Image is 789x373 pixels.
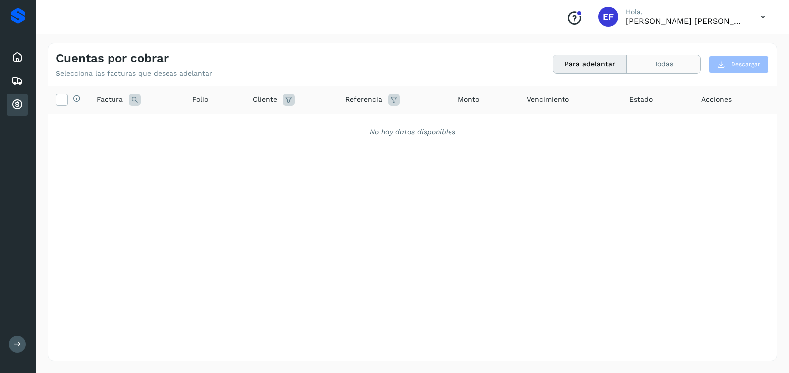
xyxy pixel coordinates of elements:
span: Estado [629,94,653,105]
span: Monto [458,94,479,105]
div: No hay datos disponibles [61,127,764,137]
div: Embarques [7,70,28,92]
p: Efren Fernando Millan Quiroz [626,16,745,26]
p: Hola, [626,8,745,16]
span: Vencimiento [527,94,569,105]
h4: Cuentas por cobrar [56,51,169,65]
p: Selecciona las facturas que deseas adelantar [56,69,212,78]
span: Cliente [253,94,277,105]
span: Folio [192,94,208,105]
div: Cuentas por cobrar [7,94,28,116]
button: Descargar [709,56,769,73]
span: Descargar [731,60,760,69]
span: Acciones [701,94,732,105]
span: Referencia [345,94,382,105]
div: Inicio [7,46,28,68]
span: Factura [97,94,123,105]
button: Todas [627,55,700,73]
button: Para adelantar [553,55,627,73]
